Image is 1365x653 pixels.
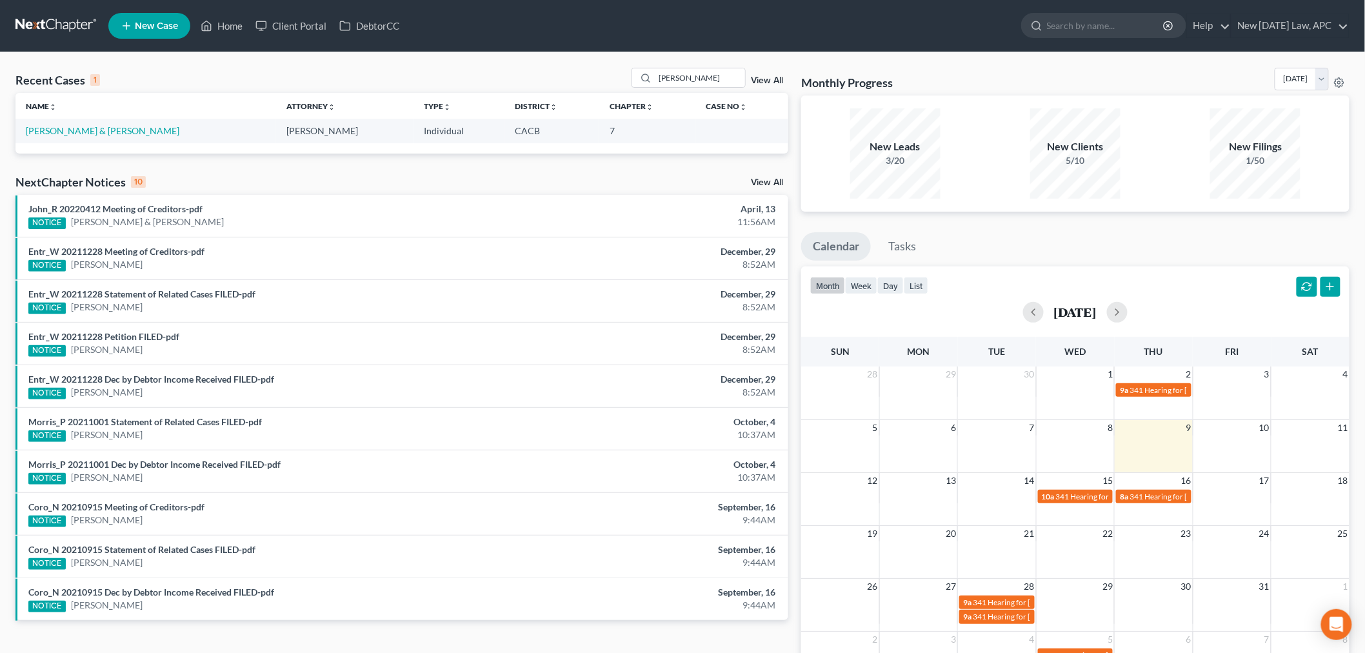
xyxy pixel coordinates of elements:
span: 2 [872,632,879,647]
a: Typeunfold_more [424,101,452,111]
a: Home [194,14,249,37]
a: John_R 20220412 Meeting of Creditors-pdf [28,203,203,214]
span: 20 [944,526,957,541]
span: 10 [1258,420,1271,436]
h3: Monthly Progress [801,75,893,90]
span: 8a [1120,492,1128,501]
span: 22 [1101,526,1114,541]
span: 10a [1042,492,1055,501]
span: 341 Hearing for [PERSON_NAME] [1130,385,1245,395]
a: Entr_W 20211228 Petition FILED-pdf [28,331,179,342]
span: 7 [1263,632,1271,647]
a: [PERSON_NAME] [71,428,143,441]
a: Case Nounfold_more [706,101,747,111]
span: 8 [1106,420,1114,436]
td: [PERSON_NAME] [276,119,414,143]
a: Morris_P 20211001 Dec by Debtor Income Received FILED-pdf [28,459,281,470]
div: NOTICE [28,558,66,570]
a: Entr_W 20211228 Meeting of Creditors-pdf [28,246,204,257]
div: NOTICE [28,345,66,357]
span: 9a [963,612,971,621]
span: Fri [1225,346,1239,357]
span: 26 [866,579,879,594]
div: 9:44AM [535,599,775,612]
i: unfold_more [328,103,335,111]
button: day [877,277,904,294]
a: DebtorCC [333,14,406,37]
div: NextChapter Notices [15,174,146,190]
span: 6 [1185,632,1193,647]
span: 1 [1106,367,1114,382]
div: September, 16 [535,501,775,514]
span: 11 [1337,420,1350,436]
span: 341 Hearing for [PERSON_NAME] [1056,492,1171,501]
span: 341 Hearing for [PERSON_NAME], Madison & [PERSON_NAME] [973,598,1190,607]
td: 7 [599,119,696,143]
div: NOTICE [28,601,66,612]
div: NOTICE [28,473,66,485]
a: Coro_N 20210915 Dec by Debtor Income Received FILED-pdf [28,587,274,598]
div: December, 29 [535,373,775,386]
span: 9a [963,598,971,607]
button: week [845,277,877,294]
span: 21 [1023,526,1036,541]
span: 4 [1342,367,1350,382]
span: Sun [831,346,850,357]
div: 5/10 [1030,154,1121,167]
a: Nameunfold_more [26,101,57,111]
div: New Leads [850,139,941,154]
div: NOTICE [28,516,66,527]
a: View All [751,76,783,85]
div: 9:44AM [535,514,775,527]
a: [PERSON_NAME] [71,556,143,569]
span: 3 [950,632,957,647]
i: unfold_more [739,103,747,111]
a: Coro_N 20210915 Meeting of Creditors-pdf [28,501,204,512]
a: [PERSON_NAME] [71,514,143,527]
input: Search by name... [1047,14,1165,37]
span: 24 [1258,526,1271,541]
span: 341 Hearing for [PERSON_NAME] [1130,492,1245,501]
span: 27 [944,579,957,594]
span: 2 [1185,367,1193,382]
a: [PERSON_NAME] & [PERSON_NAME] [71,216,224,228]
td: CACB [504,119,599,143]
span: 29 [944,367,957,382]
span: 9a [1120,385,1128,395]
span: 16 [1180,473,1193,488]
span: 25 [1337,526,1350,541]
span: 17 [1258,473,1271,488]
span: 341 Hearing for [PERSON_NAME] [973,612,1088,621]
button: list [904,277,928,294]
div: September, 16 [535,586,775,599]
span: 15 [1101,473,1114,488]
a: [PERSON_NAME] [71,599,143,612]
a: Tasks [877,232,928,261]
a: Calendar [801,232,871,261]
div: 11:56AM [535,216,775,228]
span: 30 [1023,367,1036,382]
span: 5 [872,420,879,436]
div: Open Intercom Messenger [1321,609,1352,640]
i: unfold_more [646,103,653,111]
i: unfold_more [550,103,557,111]
a: Entr_W 20211228 Statement of Related Cases FILED-pdf [28,288,255,299]
span: 3 [1263,367,1271,382]
span: 5 [1106,632,1114,647]
span: 6 [950,420,957,436]
div: 10:37AM [535,471,775,484]
span: 29 [1101,579,1114,594]
div: NOTICE [28,260,66,272]
div: New Clients [1030,139,1121,154]
i: unfold_more [49,103,57,111]
span: 12 [866,473,879,488]
a: New [DATE] Law, APC [1231,14,1349,37]
div: 8:52AM [535,301,775,314]
div: 8:52AM [535,258,775,271]
span: Thu [1144,346,1163,357]
div: 1/50 [1210,154,1300,167]
div: December, 29 [535,288,775,301]
div: NOTICE [28,388,66,399]
span: Mon [908,346,930,357]
div: September, 16 [535,543,775,556]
